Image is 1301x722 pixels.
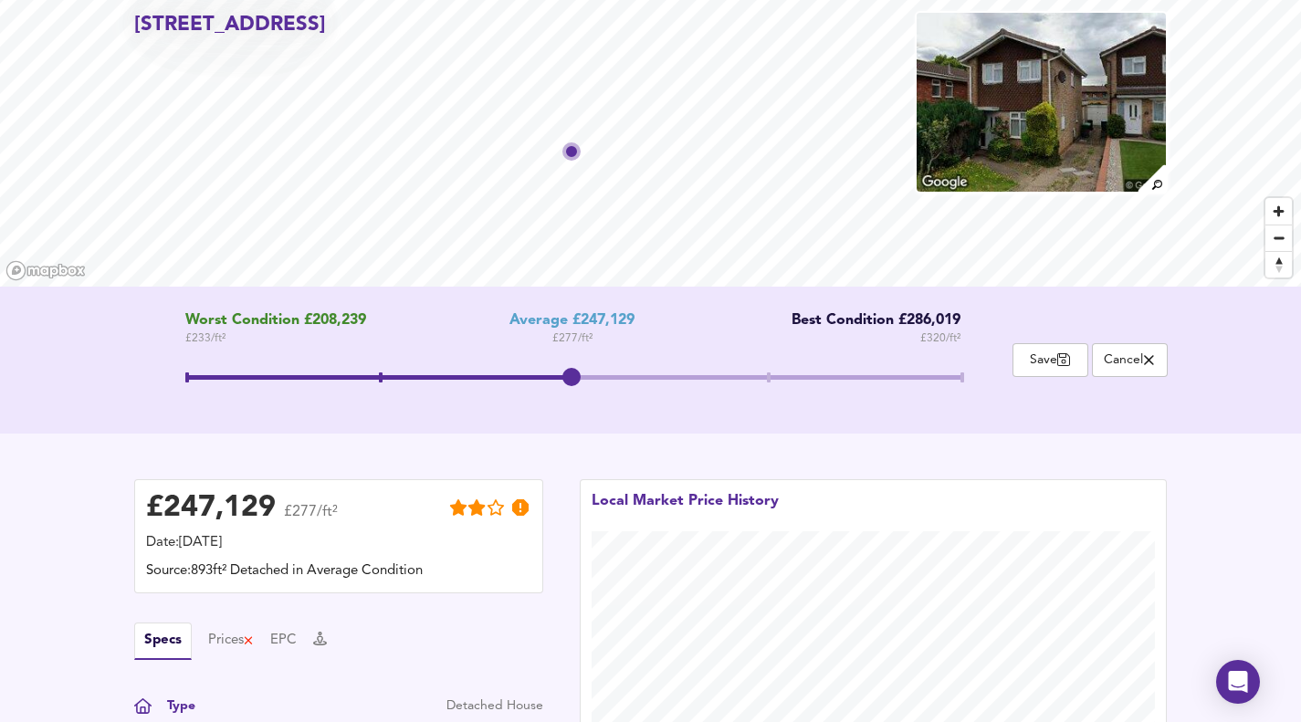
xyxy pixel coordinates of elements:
[915,11,1167,194] img: property
[134,11,326,39] h2: [STREET_ADDRESS]
[146,495,276,522] div: £ 247,129
[208,631,255,651] button: Prices
[1265,251,1292,277] button: Reset bearing to north
[152,696,195,716] div: Type
[509,312,635,330] div: Average £247,129
[1265,225,1292,251] button: Zoom out
[284,505,338,531] span: £277/ft²
[1265,225,1292,251] span: Zoom out
[778,312,960,330] div: Best Condition £286,019
[146,533,531,553] div: Date: [DATE]
[920,330,960,348] span: £ 320 / ft²
[1092,343,1168,377] button: Cancel
[1265,198,1292,225] button: Zoom in
[146,561,531,581] div: Source: 893ft² Detached in Average Condition
[446,696,543,716] div: Detached House
[5,260,86,281] a: Mapbox homepage
[1216,660,1260,704] div: Open Intercom Messenger
[185,312,366,330] span: Worst Condition £208,239
[185,330,366,348] span: £ 233 / ft²
[134,623,192,660] button: Specs
[1012,343,1088,377] button: Save
[1023,351,1078,369] span: Save
[1265,252,1292,277] span: Reset bearing to north
[552,330,593,348] span: £ 277 / ft²
[1136,162,1168,194] img: search
[592,491,779,531] div: Local Market Price History
[1102,351,1158,369] span: Cancel
[270,631,297,651] button: EPC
